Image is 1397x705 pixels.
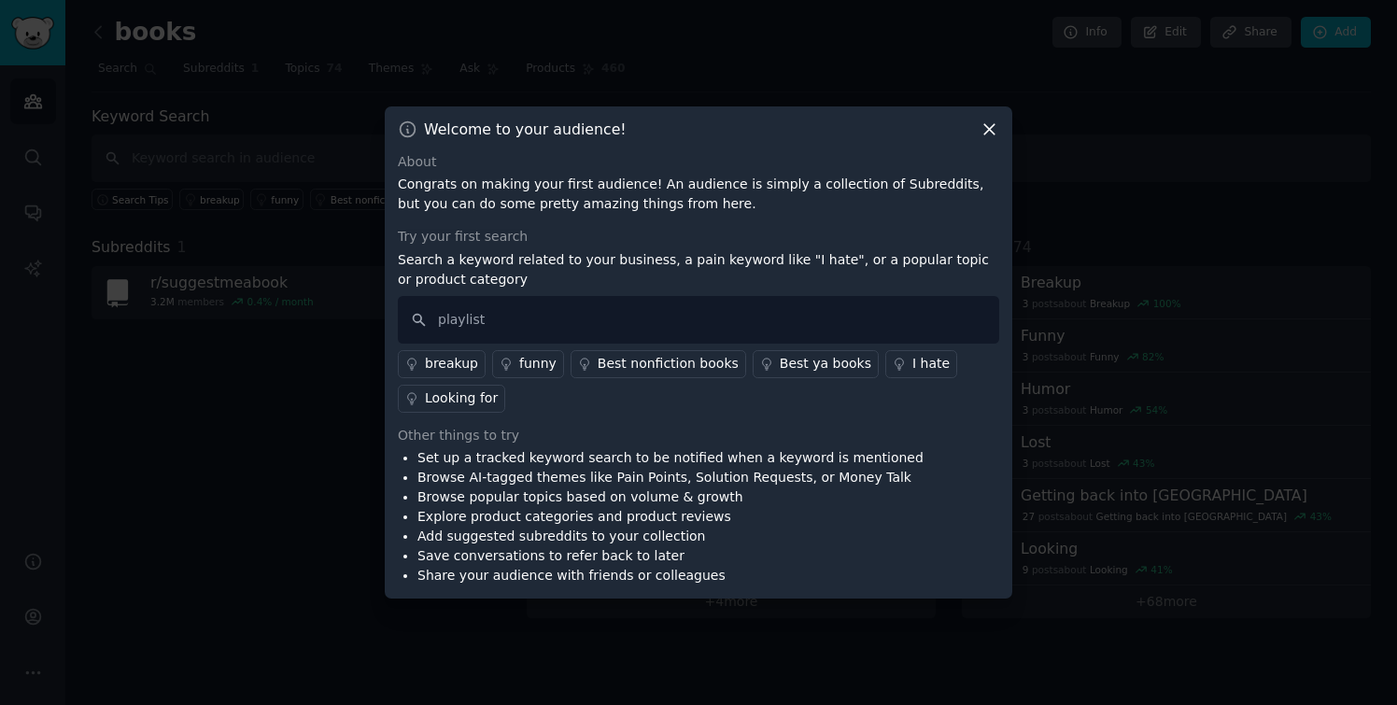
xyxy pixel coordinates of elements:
[598,354,739,374] div: Best nonfiction books
[398,385,505,413] a: Looking for
[398,250,999,289] p: Search a keyword related to your business, a pain keyword like "I hate", or a popular topic or pr...
[912,354,950,374] div: I hate
[425,388,498,408] div: Looking for
[492,350,564,378] a: funny
[885,350,957,378] a: I hate
[417,448,924,468] li: Set up a tracked keyword search to be notified when a keyword is mentioned
[417,487,924,507] li: Browse popular topics based on volume & growth
[425,354,478,374] div: breakup
[753,350,879,378] a: Best ya books
[398,175,999,214] p: Congrats on making your first audience! An audience is simply a collection of Subreddits, but you...
[519,354,557,374] div: funny
[417,507,924,527] li: Explore product categories and product reviews
[571,350,746,378] a: Best nonfiction books
[417,566,924,585] li: Share your audience with friends or colleagues
[398,426,999,445] div: Other things to try
[398,296,999,344] input: Keyword search in audience
[398,350,486,378] a: breakup
[398,152,999,172] div: About
[424,120,627,139] h3: Welcome to your audience!
[417,527,924,546] li: Add suggested subreddits to your collection
[398,227,999,247] div: Try your first search
[780,354,871,374] div: Best ya books
[417,468,924,487] li: Browse AI-tagged themes like Pain Points, Solution Requests, or Money Talk
[417,546,924,566] li: Save conversations to refer back to later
